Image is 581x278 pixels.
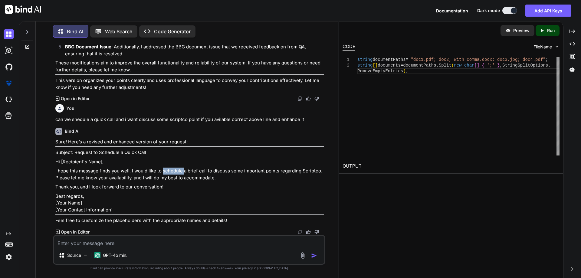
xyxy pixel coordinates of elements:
span: ; [405,69,408,74]
h2: OUTPUT [339,159,563,173]
img: darkChat [4,29,14,39]
span: FileName [533,44,552,50]
span: RemoveEmptyEntries [357,69,403,74]
img: darkAi-studio [4,45,14,56]
span: ) [403,69,405,74]
img: Pick Models [83,253,88,258]
span: = [405,57,408,62]
span: Split [439,63,451,68]
span: . [436,63,438,68]
p: Hi [Recipient's Name], [55,159,324,165]
span: = [401,63,403,68]
p: Open in Editor [61,229,90,235]
p: Subject: Request to Schedule a Quick Call [55,149,324,156]
img: attachment [299,252,306,259]
p: Preview [513,28,530,34]
button: Documentation [436,8,468,14]
span: documents [378,63,401,68]
p: GPT-4o min.. [103,252,129,258]
strong: BBG Document Issue [65,44,111,50]
img: copy [297,96,302,101]
p: Best regards, [Your Name] [Your Contact Information] [55,193,324,214]
span: ; [545,57,548,62]
span: documentPaths [373,57,405,62]
span: string [357,57,373,62]
img: preview [505,28,511,33]
p: : Additionally, I addressed the BBG document issue that we received feedback on from QA, ensuring... [65,44,324,57]
p: I hope this message finds you well. I would like to schedule a brief call to discuss some importa... [55,168,324,181]
img: Bind AI [5,5,41,14]
p: Run [547,28,555,34]
span: , [500,63,502,68]
img: icon [311,253,317,259]
span: new [454,63,461,68]
button: Add API Keys [525,5,571,17]
img: dislike [314,96,319,101]
span: ] [477,63,479,68]
img: chevron down [554,44,560,49]
span: { [482,63,484,68]
p: Feel free to customize the placeholders with the appropriate names and details! [55,217,324,224]
p: Open in Editor [61,96,90,102]
span: char [464,63,474,68]
img: like [306,96,311,101]
img: GPT-4o mini [94,252,100,258]
p: Code Generator [154,28,191,35]
h6: You [66,105,74,111]
span: ] [375,63,377,68]
span: [ [373,63,375,68]
p: Source [67,252,81,258]
div: 2 [343,63,350,68]
div: 1 [343,57,350,63]
span: ';' [487,63,494,68]
img: dislike [314,230,319,234]
img: premium [4,78,14,88]
span: [ [474,63,477,68]
p: Thank you, and I look forward to our conversation! [55,184,324,191]
span: ( [451,63,454,68]
span: Dark mode [477,8,500,14]
h6: Bind AI [65,128,80,134]
span: } [497,63,500,68]
img: cloudideIcon [4,94,14,105]
div: CODE [343,43,355,51]
p: Bind AI [67,28,83,35]
p: This version organizes your points clearly and uses professional language to convey your contribu... [55,77,324,91]
p: can we shedule a quick call and i want discuss some scriptco point if you avilable correct above ... [55,116,324,123]
span: df" [538,57,545,62]
span: StringSplitOptions [502,63,548,68]
img: copy [297,230,302,234]
img: githubDark [4,62,14,72]
span: documentPaths [403,63,436,68]
p: These modifications aim to improve the overall functionality and reliability of our system. If yo... [55,60,324,73]
img: settings [4,252,14,262]
p: Web Search [105,28,133,35]
img: like [306,230,311,234]
span: . [548,63,550,68]
span: string [357,63,373,68]
span: "doc1.pdf; doc2, with comma.docx; doc3.jpg; doc4.p [411,57,538,62]
span: Documentation [436,8,468,13]
p: Bind can provide inaccurate information, including about people. Always double-check its answers.... [53,266,325,270]
p: Sure! Here’s a revised and enhanced version of your request: [55,139,324,146]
